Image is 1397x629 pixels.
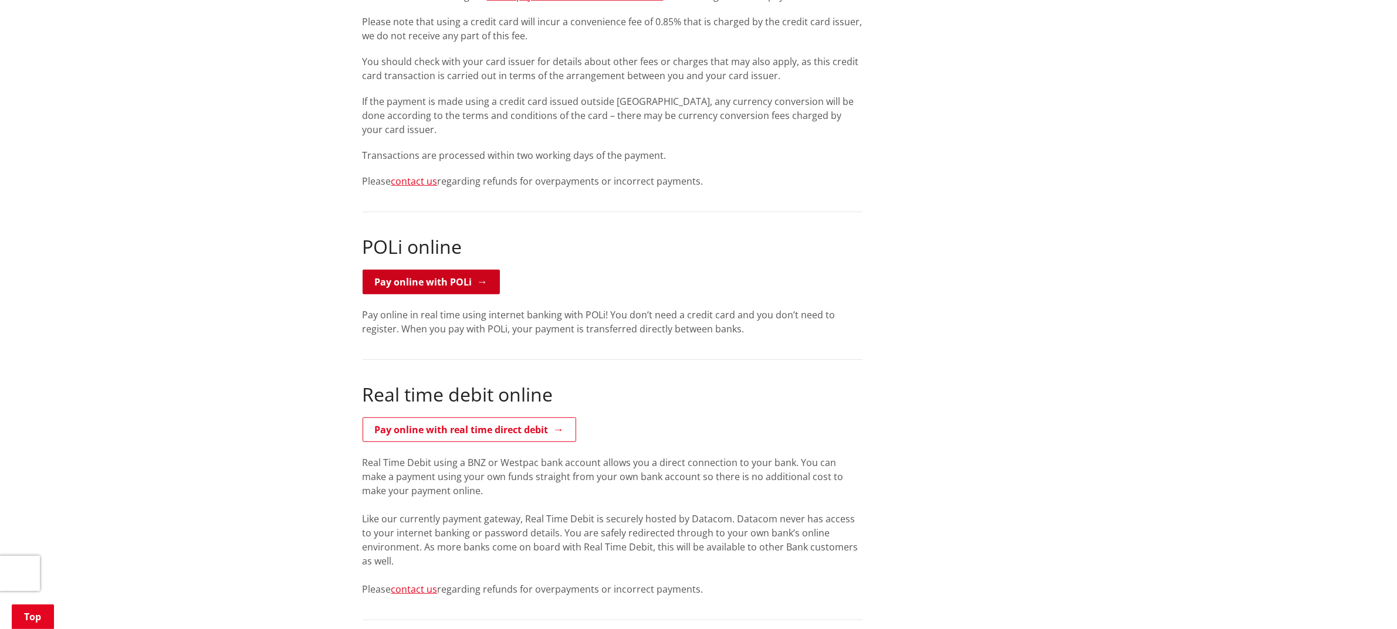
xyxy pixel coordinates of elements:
p: Please regarding refunds for overpayments or incorrect payments. [363,582,862,596]
p: Pay online in real time using internet banking with POLi! You don’t need a credit card and you do... [363,308,862,336]
a: Pay online with real time direct debit [363,417,576,442]
p: If the payment is made using a credit card issued outside [GEOGRAPHIC_DATA], any currency convers... [363,94,862,137]
p: Please regarding refunds for overpayments or incorrect payments. [363,174,862,188]
h2: POLi online [363,236,862,258]
iframe: Messenger Launcher [1343,580,1385,622]
p: Please note that using a credit card will incur a convenience fee of 0.85% that is charged by the... [363,15,862,43]
p: Real Time Debit using a BNZ or Westpac bank account allows you a direct connection to your bank. ... [363,455,862,498]
h2: Real time debit online [363,383,862,406]
p: Like our currently payment gateway, Real Time Debit is securely hosted by Datacom. Datacom never ... [363,512,862,568]
p: Transactions are processed within two working days of the payment. [363,148,862,162]
p: You should check with your card issuer for details about other fees or charges that may also appl... [363,55,862,83]
a: contact us [391,583,438,596]
a: Top [12,604,54,629]
a: contact us [391,175,438,188]
a: Pay online with POLi [363,270,500,294]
